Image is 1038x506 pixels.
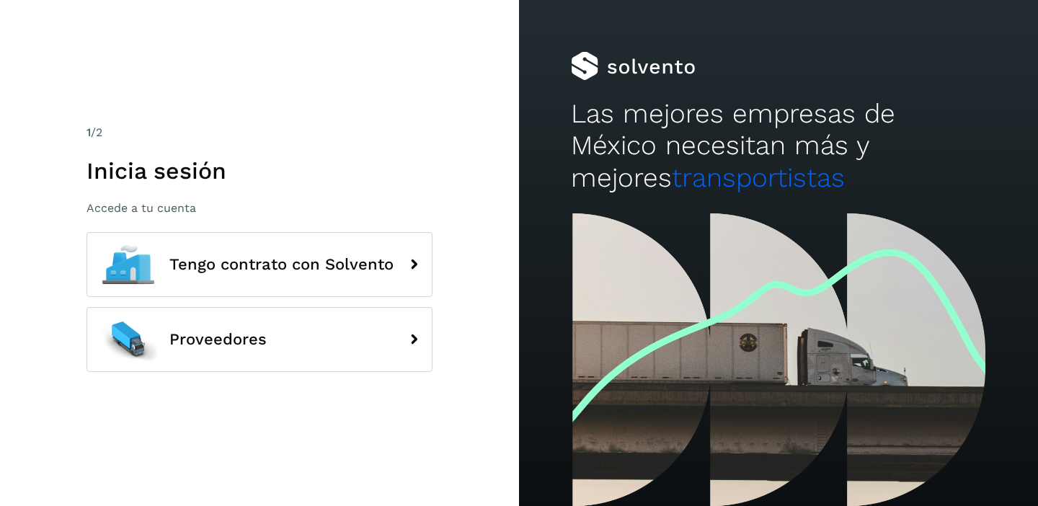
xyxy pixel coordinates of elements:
h1: Inicia sesión [86,157,432,185]
p: Accede a tu cuenta [86,201,432,215]
span: Proveedores [169,331,267,348]
span: transportistas [672,162,845,193]
span: Tengo contrato con Solvento [169,256,394,273]
h2: Las mejores empresas de México necesitan más y mejores [571,98,986,194]
button: Proveedores [86,307,432,372]
div: /2 [86,124,432,141]
button: Tengo contrato con Solvento [86,232,432,297]
span: 1 [86,125,91,139]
